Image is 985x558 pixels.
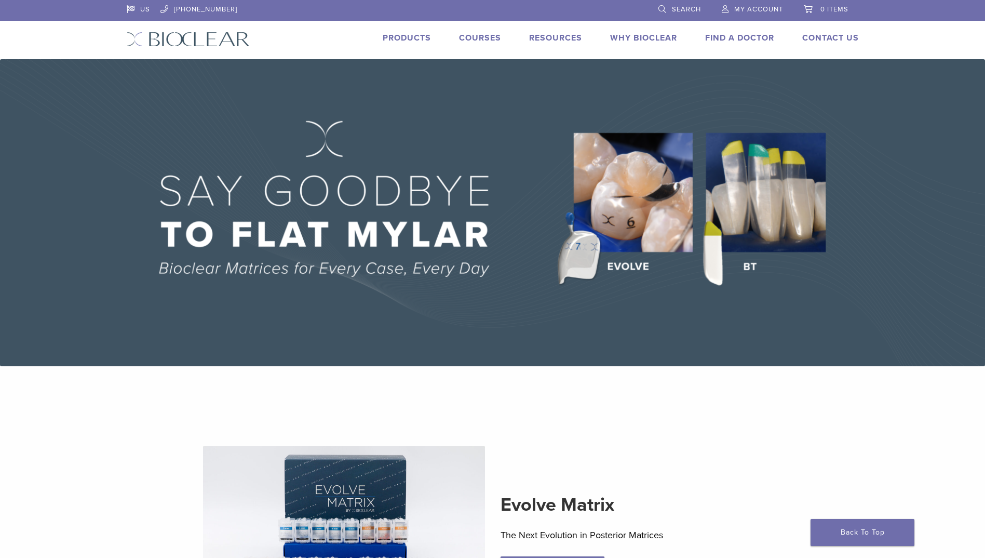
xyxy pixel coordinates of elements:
span: 0 items [820,5,848,14]
a: Contact Us [802,33,859,43]
h2: Evolve Matrix [501,493,782,517]
a: Back To Top [811,519,914,546]
a: Why Bioclear [610,33,677,43]
p: The Next Evolution in Posterior Matrices [501,527,782,543]
span: My Account [734,5,783,14]
a: Find A Doctor [705,33,774,43]
a: Courses [459,33,501,43]
span: Search [672,5,701,14]
a: Resources [529,33,582,43]
img: Bioclear [127,32,250,47]
a: Products [383,33,431,43]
